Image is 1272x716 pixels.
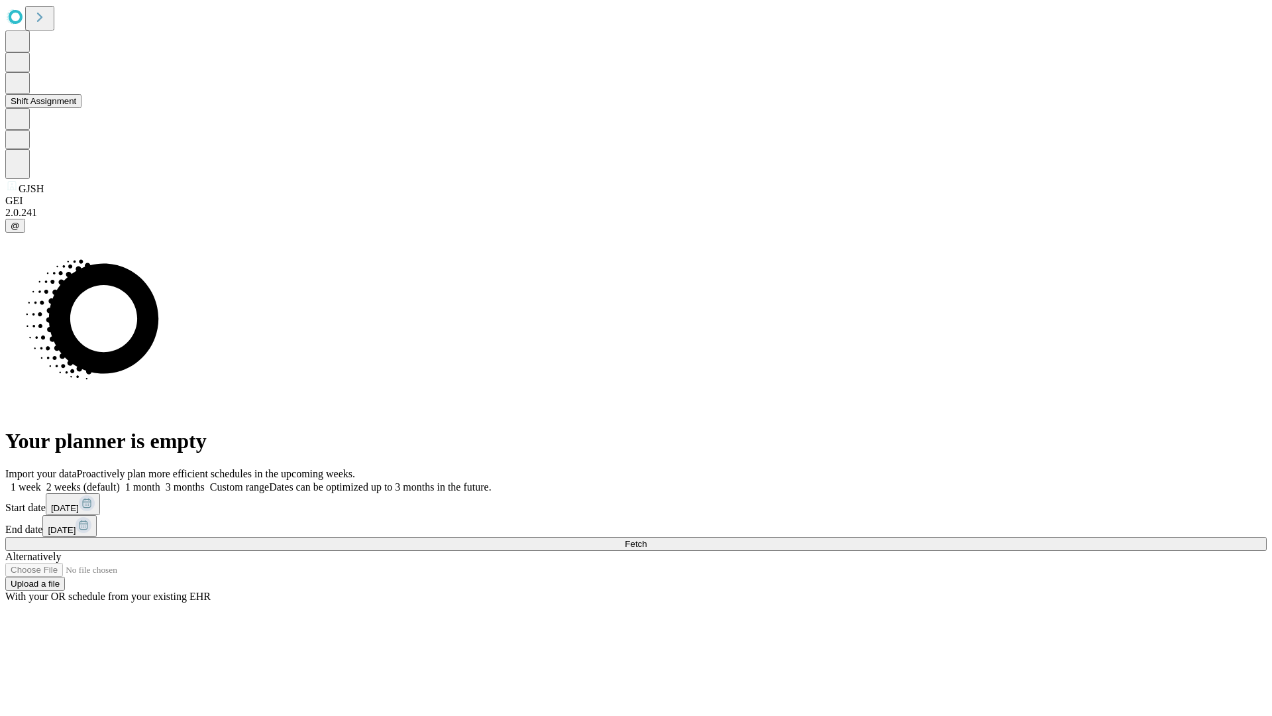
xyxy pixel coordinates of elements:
[5,537,1267,551] button: Fetch
[5,207,1267,219] div: 2.0.241
[51,503,79,513] span: [DATE]
[5,493,1267,515] div: Start date
[269,481,491,493] span: Dates can be optimized up to 3 months in the future.
[166,481,205,493] span: 3 months
[210,481,269,493] span: Custom range
[5,551,61,562] span: Alternatively
[77,468,355,479] span: Proactively plan more efficient schedules in the upcoming weeks.
[46,493,100,515] button: [DATE]
[46,481,120,493] span: 2 weeks (default)
[5,577,65,591] button: Upload a file
[11,481,41,493] span: 1 week
[5,429,1267,453] h1: Your planner is empty
[11,221,20,231] span: @
[19,183,44,194] span: GJSH
[125,481,160,493] span: 1 month
[48,525,76,535] span: [DATE]
[5,219,25,233] button: @
[5,515,1267,537] div: End date
[625,539,647,549] span: Fetch
[5,195,1267,207] div: GEI
[5,468,77,479] span: Import your data
[42,515,97,537] button: [DATE]
[5,94,81,108] button: Shift Assignment
[5,591,211,602] span: With your OR schedule from your existing EHR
